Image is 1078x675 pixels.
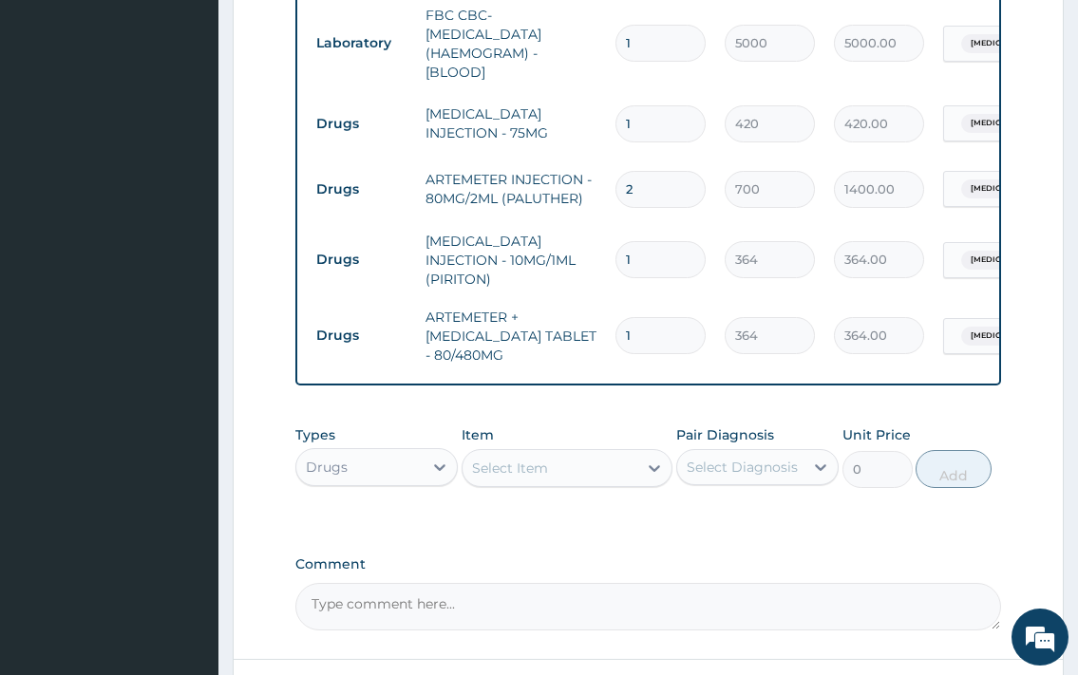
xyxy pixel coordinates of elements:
label: Item [462,425,494,444]
td: ARTEMETER INJECTION - 80MG/2ML (PALUTHER) [416,160,606,217]
td: ARTEMETER + [MEDICAL_DATA] TABLET - 80/480MG [416,298,606,374]
label: Pair Diagnosis [676,425,774,444]
span: [MEDICAL_DATA] [961,34,1050,53]
div: Minimize live chat window [312,9,357,55]
div: Select Item [472,459,548,478]
span: [MEDICAL_DATA] [961,251,1050,270]
div: Select Diagnosis [687,458,798,477]
img: d_794563401_company_1708531726252_794563401 [35,95,77,142]
span: [MEDICAL_DATA] [961,114,1050,133]
td: [MEDICAL_DATA] INJECTION - 75MG [416,95,606,152]
div: Chat with us now [99,106,319,131]
span: [MEDICAL_DATA] [961,327,1050,346]
label: Types [295,427,335,443]
span: [MEDICAL_DATA] [961,179,1050,198]
td: Drugs [307,172,416,207]
td: Drugs [307,106,416,141]
span: We're online! [110,211,262,403]
td: Laboratory [307,26,416,61]
td: [MEDICAL_DATA] INJECTION - 10MG/1ML (PIRITON) [416,222,606,298]
td: Drugs [307,242,416,277]
button: Add [916,450,992,488]
label: Unit Price [842,425,911,444]
textarea: Type your message and hit 'Enter' [9,462,362,529]
div: Drugs [306,458,348,477]
label: Comment [295,556,1000,572]
td: Drugs [307,318,416,353]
